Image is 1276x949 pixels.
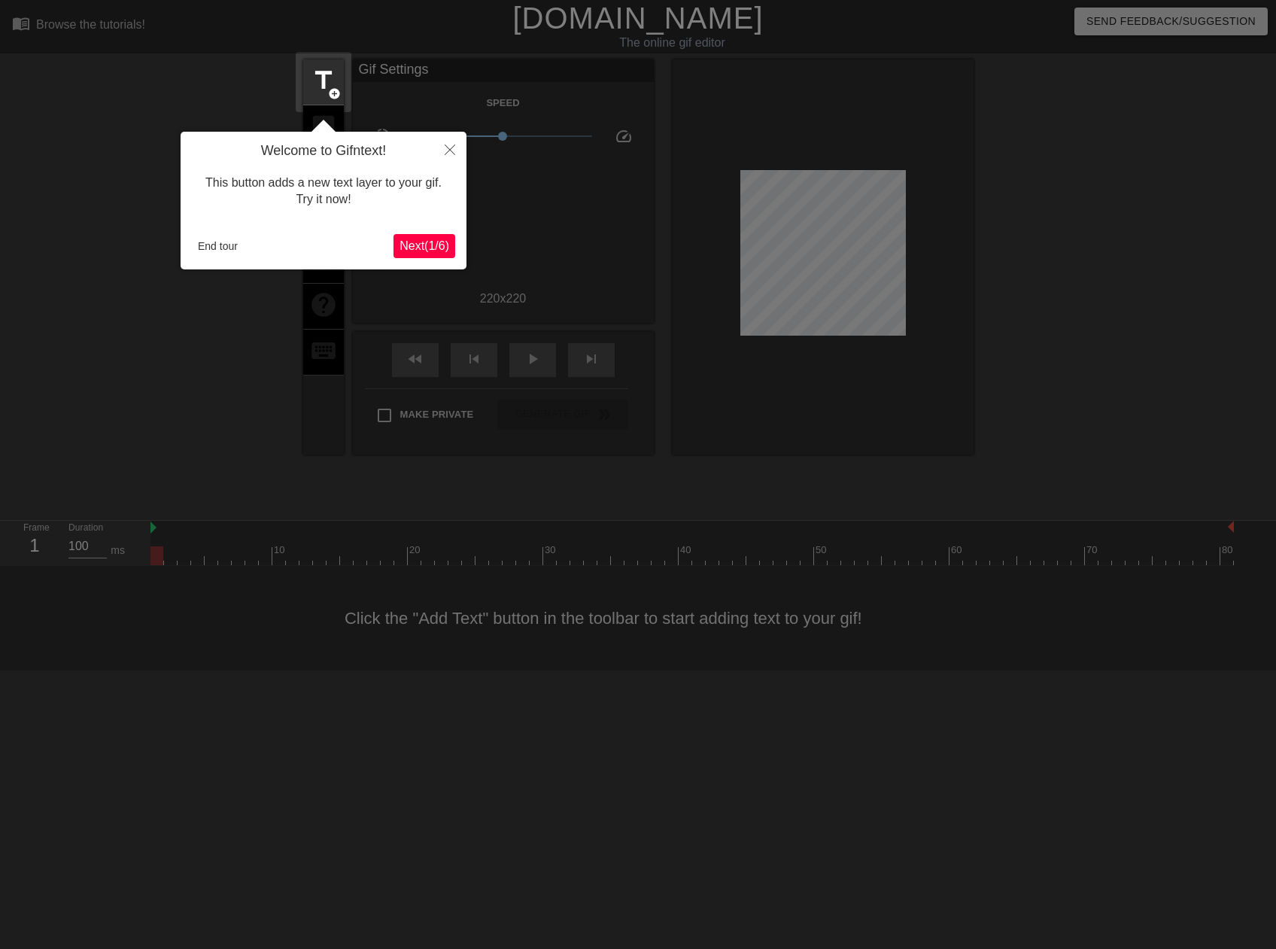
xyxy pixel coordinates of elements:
[393,234,455,258] button: Next
[192,160,455,224] div: This button adds a new text layer to your gif. Try it now!
[433,132,466,166] button: Close
[192,235,244,257] button: End tour
[192,143,455,160] h4: Welcome to Gifntext!
[400,239,449,252] span: Next ( 1 / 6 )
